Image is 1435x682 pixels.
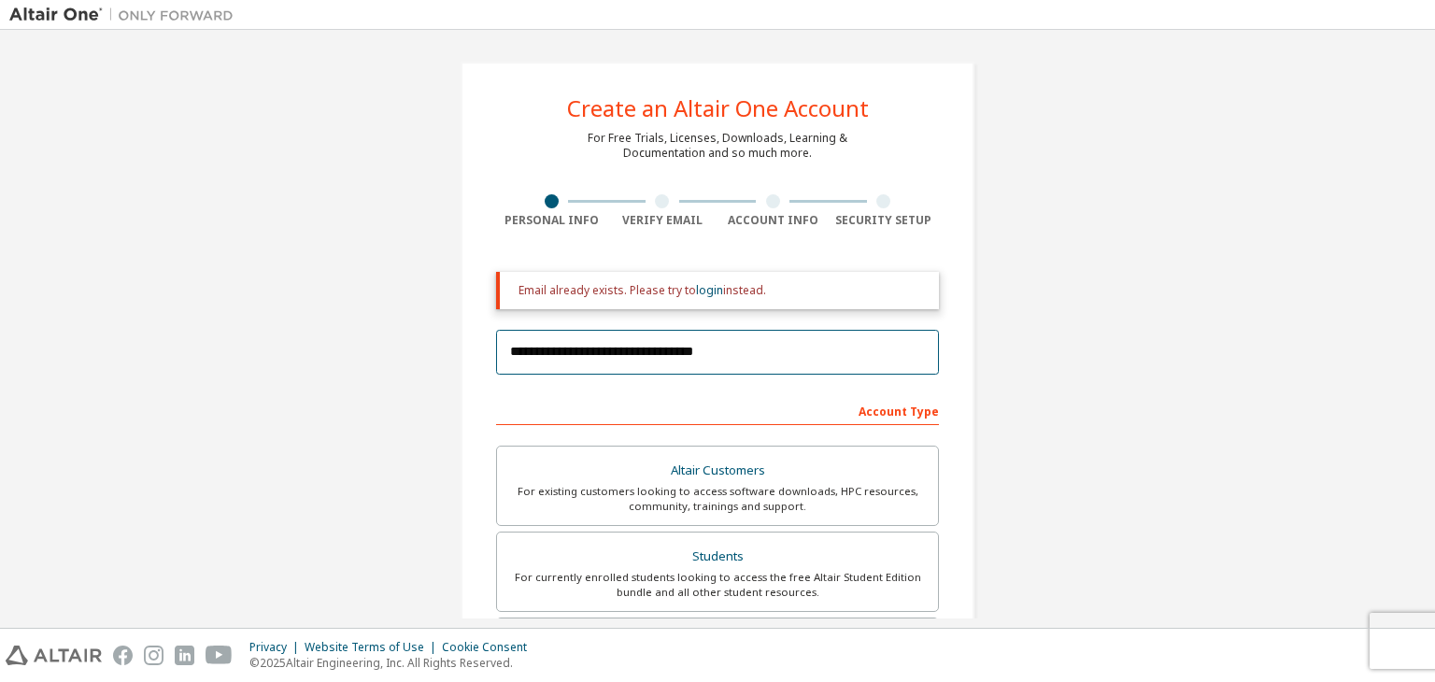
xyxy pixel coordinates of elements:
[496,395,939,425] div: Account Type
[508,544,927,570] div: Students
[305,640,442,655] div: Website Terms of Use
[442,640,538,655] div: Cookie Consent
[696,282,723,298] a: login
[717,213,829,228] div: Account Info
[206,646,233,665] img: youtube.svg
[567,97,869,120] div: Create an Altair One Account
[175,646,194,665] img: linkedin.svg
[519,283,924,298] div: Email already exists. Please try to instead.
[496,213,607,228] div: Personal Info
[249,655,538,671] p: © 2025 Altair Engineering, Inc. All Rights Reserved.
[829,213,940,228] div: Security Setup
[144,646,163,665] img: instagram.svg
[6,646,102,665] img: altair_logo.svg
[588,131,847,161] div: For Free Trials, Licenses, Downloads, Learning & Documentation and so much more.
[607,213,718,228] div: Verify Email
[113,646,133,665] img: facebook.svg
[249,640,305,655] div: Privacy
[508,570,927,600] div: For currently enrolled students looking to access the free Altair Student Edition bundle and all ...
[508,484,927,514] div: For existing customers looking to access software downloads, HPC resources, community, trainings ...
[508,458,927,484] div: Altair Customers
[9,6,243,24] img: Altair One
